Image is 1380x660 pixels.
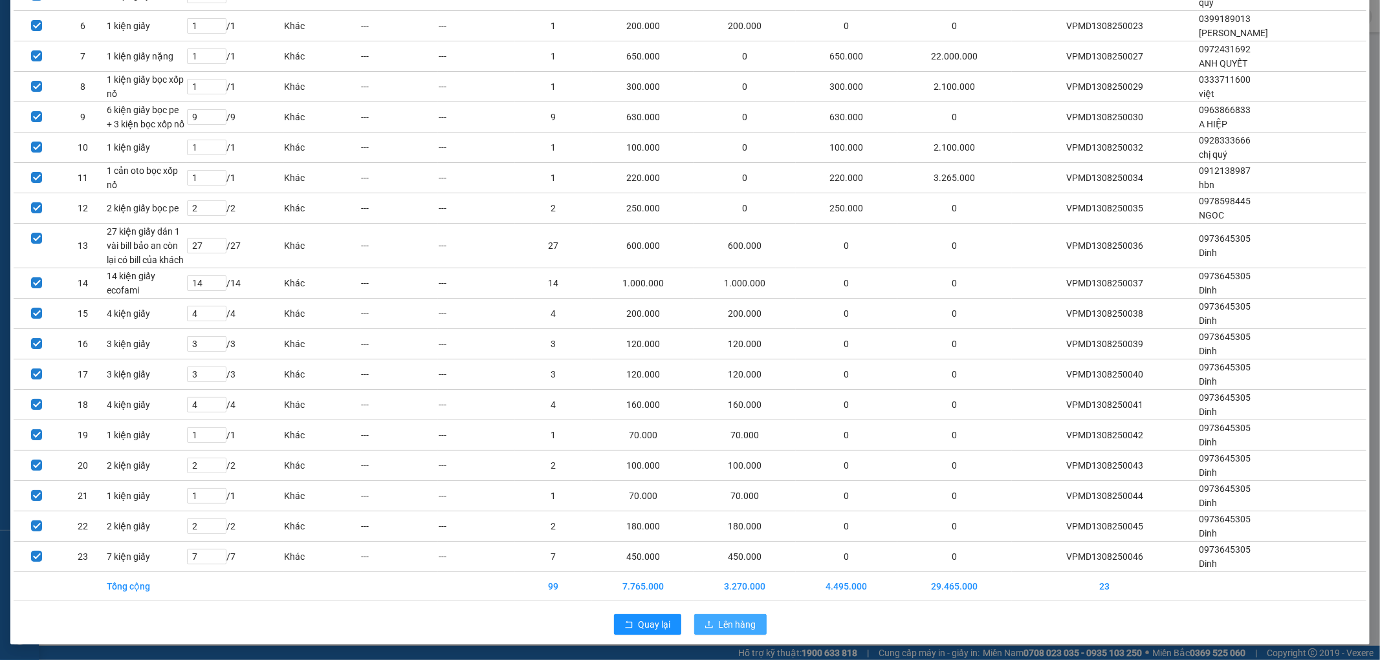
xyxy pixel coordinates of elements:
[515,511,592,542] td: 2
[897,359,1011,390] td: 0
[694,102,795,133] td: 0
[60,359,107,390] td: 17
[60,163,107,193] td: 11
[515,72,592,102] td: 1
[796,299,897,329] td: 0
[60,511,107,542] td: 22
[1012,359,1198,390] td: VPMD1308250040
[106,359,186,390] td: 3 kiện giấy
[515,41,592,72] td: 1
[1199,376,1217,387] span: Dinh
[1012,420,1198,451] td: VPMD1308250042
[283,299,360,329] td: Khác
[106,11,186,41] td: 1 kiện giấy
[5,89,81,100] span: 19:10:47 [DATE]
[106,133,186,163] td: 1 kiện giấy
[1199,28,1268,38] span: [PERSON_NAME]
[897,299,1011,329] td: 0
[796,451,897,481] td: 0
[1012,41,1198,72] td: VPMD1308250027
[360,193,437,224] td: ---
[796,163,897,193] td: 220.000
[438,511,515,542] td: ---
[1199,423,1251,433] span: 0973645305
[1199,44,1251,54] span: 0972431692
[592,359,694,390] td: 120.000
[60,133,107,163] td: 10
[515,572,592,601] td: 99
[515,451,592,481] td: 2
[1199,165,1251,176] span: 0912138987
[438,224,515,268] td: ---
[106,72,186,102] td: 1 kiện giấy bọc xốp nổ
[106,420,186,451] td: 1 kiện giấy
[515,11,592,41] td: 1
[283,102,360,133] td: Khác
[186,163,283,193] td: / 1
[438,329,515,359] td: ---
[186,451,283,481] td: / 2
[515,390,592,420] td: 4
[60,193,107,224] td: 12
[60,451,107,481] td: 20
[60,41,107,72] td: 7
[796,329,897,359] td: 0
[438,41,515,72] td: ---
[897,268,1011,299] td: 0
[1199,362,1251,372] span: 0973645305
[438,390,515,420] td: ---
[897,72,1011,102] td: 2.100.000
[60,11,107,41] td: 6
[438,133,515,163] td: ---
[438,72,515,102] td: ---
[796,72,897,102] td: 300.000
[106,481,186,511] td: 1 kiện giấy
[186,11,283,41] td: / 1
[360,299,437,329] td: ---
[1199,559,1217,569] span: Dinh
[897,163,1011,193] td: 3.265.000
[283,224,360,268] td: Khác
[639,617,671,632] span: Quay lại
[186,511,283,542] td: / 2
[1012,72,1198,102] td: VPMD1308250029
[186,224,283,268] td: / 27
[1199,149,1227,160] span: chị quý
[1199,392,1251,403] span: 0973645305
[592,102,694,133] td: 630.000
[592,224,694,268] td: 600.000
[1199,467,1217,478] span: Dinh
[106,224,186,268] td: 27 kiện giấy dán 1 vài bill bảo an còn lại có bill của khách
[36,28,69,39] strong: CSKH:
[705,620,714,630] span: upload
[592,481,694,511] td: 70.000
[360,451,437,481] td: ---
[1012,511,1198,542] td: VPMD1308250045
[186,72,283,102] td: / 1
[283,163,360,193] td: Khác
[592,72,694,102] td: 300.000
[1012,268,1198,299] td: VPMD1308250037
[1199,346,1217,356] span: Dinh
[515,163,592,193] td: 1
[1012,163,1198,193] td: VPMD1308250034
[897,511,1011,542] td: 0
[1199,105,1251,115] span: 0963866833
[1199,285,1217,295] span: Dinh
[694,299,795,329] td: 200.000
[438,299,515,329] td: ---
[592,268,694,299] td: 1.000.000
[1012,224,1198,268] td: VPMD1308250036
[438,359,515,390] td: ---
[592,193,694,224] td: 250.000
[106,41,186,72] td: 1 kiện giấy nặng
[60,299,107,329] td: 15
[360,224,437,268] td: ---
[515,481,592,511] td: 1
[796,133,897,163] td: 100.000
[438,451,515,481] td: ---
[1012,390,1198,420] td: VPMD1308250041
[283,72,360,102] td: Khác
[694,72,795,102] td: 0
[438,420,515,451] td: ---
